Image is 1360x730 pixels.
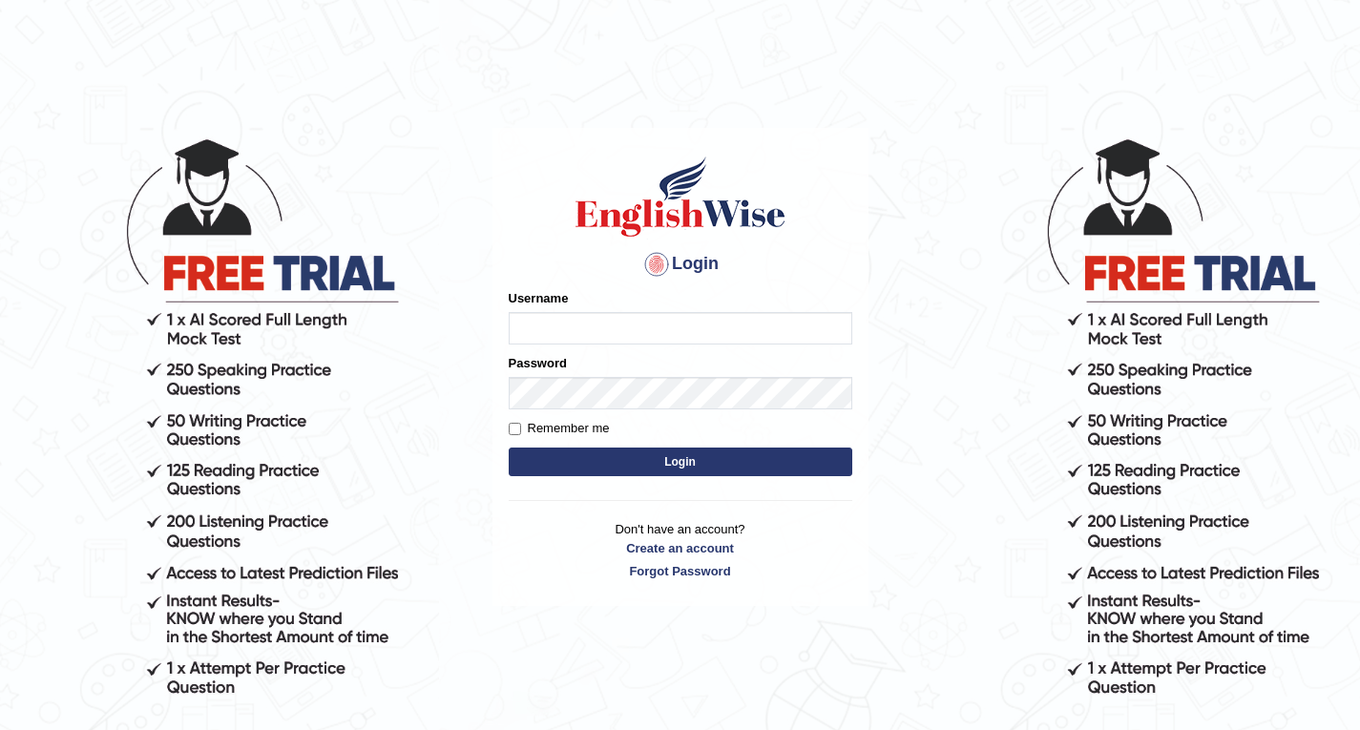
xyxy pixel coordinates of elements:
[509,419,610,438] label: Remember me
[509,249,852,280] h4: Login
[509,354,567,372] label: Password
[509,423,521,435] input: Remember me
[509,539,852,557] a: Create an account
[572,154,789,240] img: Logo of English Wise sign in for intelligent practice with AI
[509,289,569,307] label: Username
[509,520,852,579] p: Don't have an account?
[509,562,852,580] a: Forgot Password
[509,448,852,476] button: Login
